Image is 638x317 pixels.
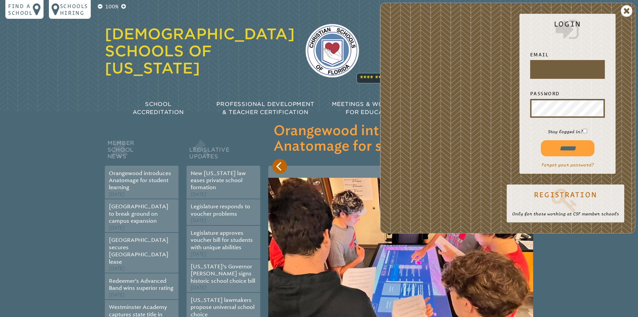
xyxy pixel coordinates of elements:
img: csf-logo-web-colors.png [305,24,359,77]
label: Password [530,90,605,98]
span: [DATE] [191,285,206,290]
button: Previous [272,159,287,174]
span: [DATE] [109,266,125,271]
p: The agency that [US_STATE]’s [DEMOGRAPHIC_DATA] schools rely on for best practices in accreditati... [370,28,534,82]
a: Forgot your password? [542,162,594,167]
a: [GEOGRAPHIC_DATA] secures [GEOGRAPHIC_DATA] lease [109,237,168,265]
a: [DEMOGRAPHIC_DATA] Schools of [US_STATE] [105,25,295,77]
a: Legislature responds to voucher problems [191,203,250,217]
p: Stay logged in? [525,128,610,135]
a: [US_STATE]’s Governor [PERSON_NAME] signs historic school choice bill [191,263,255,284]
span: Meetings & Workshops for Educators [332,101,414,115]
label: Email [530,51,605,59]
a: [GEOGRAPHIC_DATA] to break ground on campus expansion [109,203,168,224]
a: Registration [512,187,619,213]
p: Schools Hiring [60,3,88,16]
h2: Legislative Updates [187,138,260,166]
span: [DATE] [109,192,125,197]
span: [DATE] [191,218,206,223]
h2: Member School News [105,138,179,166]
a: Orangewood introduces Anatomage for student learning [109,170,171,191]
p: Only for those working at CSF member schools [512,211,619,217]
span: Professional Development & Teacher Certification [216,101,314,115]
h2: Login [525,20,610,43]
a: Redeemer’s Advanced Band wins superior rating [109,278,173,291]
span: [DATE] [191,192,206,197]
p: Find a school [8,3,33,16]
h3: Orangewood introduces Anatomage for student learning [274,123,528,154]
span: [DATE] [191,251,206,257]
a: Legislature approves voucher bill for students with unique abilities [191,230,253,251]
span: [DATE] [109,225,125,231]
a: New [US_STATE] law eases private school formation [191,170,246,191]
span: [DATE] [109,292,125,298]
p: 100% [104,3,120,11]
span: School Accreditation [133,101,184,115]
